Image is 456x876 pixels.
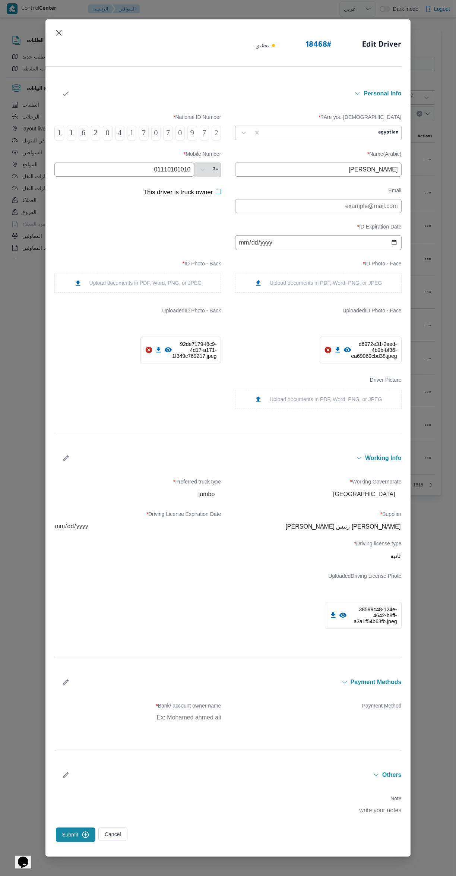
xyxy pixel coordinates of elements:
input: Ex: Mohamed ahmed ali [54,714,221,721]
p: تحقيق [256,40,269,51]
label: Uploaded Driving License Photo [328,573,401,584]
input: 0100000000 [54,163,194,177]
label: Uploaded ID Photo - Back [162,308,221,319]
div: Upload documents in PDF, Word, PNG, or JPEG [254,279,382,287]
input: DD/MM/YYY [54,523,221,530]
label: ID Photo - Face [235,261,402,272]
span: Others [382,772,402,778]
label: Driving License Expiration Date [54,511,221,523]
label: Payment Method [235,703,402,714]
label: Note [235,795,402,807]
span: 18468 # [306,40,331,51]
label: Working Governorate [235,479,402,490]
button: Personal Info [77,91,401,97]
label: ID Photo - Back [54,261,221,272]
div: 92de7179-f8c9-4d17-a171-1f349c769217.jpeg [140,337,221,363]
div: Personal Info [54,104,401,420]
button: Payment Methods [77,679,401,685]
div: 38599c48-124e-4642-b8ff-a3a1f54b63fb.jpeg [325,602,402,629]
label: Are you [DEMOGRAPHIC_DATA]? [235,114,402,126]
span: working Info [365,455,401,461]
div: Payment Methods [54,693,401,737]
div: egyptian [379,130,399,136]
input: write your notes [235,807,402,814]
button: Cancel [98,828,127,841]
input: مثال: محمد أحمد محمود [235,163,402,177]
label: This driver is truck owner [143,189,213,196]
input: example@mail.com [235,199,402,213]
div: Others [54,786,401,826]
label: Uploaded ID Photo - Face [343,308,402,319]
button: working Info [77,455,401,461]
span: Personal Info [364,91,401,97]
button: Closes this modal window [54,28,63,37]
button: Submit [56,828,95,842]
label: Bank/ account owner name [54,703,221,714]
label: Preferred truck type [54,479,221,490]
label: ID Expiration Date [235,224,402,235]
input: DD/MM/YYY [235,235,402,250]
label: Name(Arabic) [235,151,402,163]
label: Mobile Number [54,151,221,163]
div: working Info [54,469,401,645]
span: Payment Methods [351,679,402,685]
button: Others [77,772,401,778]
div: Edit Driver [256,28,402,63]
iframe: chat widget [7,846,31,869]
label: Driving license type [235,541,402,552]
label: Driver Picture [235,377,402,388]
div: Upload documents in PDF, Word, PNG, or JPEG [74,279,202,287]
label: National ID Number [54,114,221,126]
div: Upload documents in PDF, Word, PNG, or JPEG [254,396,382,403]
label: Supplier [235,511,402,523]
div: d6972e31-2aed-4b9b-bf36-ea69069cbd38.jpeg [320,337,402,363]
label: Email [235,188,402,199]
